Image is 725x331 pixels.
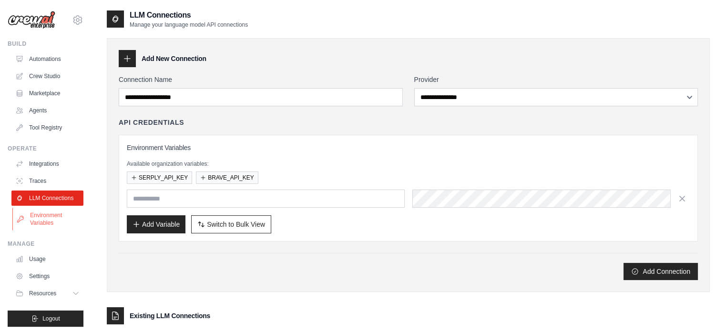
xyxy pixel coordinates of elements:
button: Logout [8,311,83,327]
span: Logout [42,315,60,322]
a: Agents [11,103,83,118]
button: Resources [11,286,83,301]
a: Usage [11,251,83,267]
a: Automations [11,51,83,67]
a: Settings [11,269,83,284]
a: Integrations [11,156,83,171]
h3: Environment Variables [127,143,690,152]
h3: Existing LLM Connections [130,311,210,321]
div: Operate [8,145,83,152]
a: Traces [11,173,83,189]
span: Switch to Bulk View [207,220,265,229]
div: Build [8,40,83,48]
span: Resources [29,290,56,297]
img: Logo [8,11,55,29]
a: Marketplace [11,86,83,101]
button: Add Connection [623,263,698,280]
p: Manage your language model API connections [130,21,248,29]
div: Manage [8,240,83,248]
a: Crew Studio [11,69,83,84]
label: Provider [414,75,698,84]
button: BRAVE_API_KEY [196,171,258,184]
button: Add Variable [127,215,185,233]
label: Connection Name [119,75,403,84]
p: Available organization variables: [127,160,690,168]
h2: LLM Connections [130,10,248,21]
h3: Add New Connection [142,54,206,63]
a: LLM Connections [11,191,83,206]
a: Environment Variables [12,208,84,231]
button: SERPLY_API_KEY [127,171,192,184]
h4: API Credentials [119,118,184,127]
a: Tool Registry [11,120,83,135]
button: Switch to Bulk View [191,215,271,233]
